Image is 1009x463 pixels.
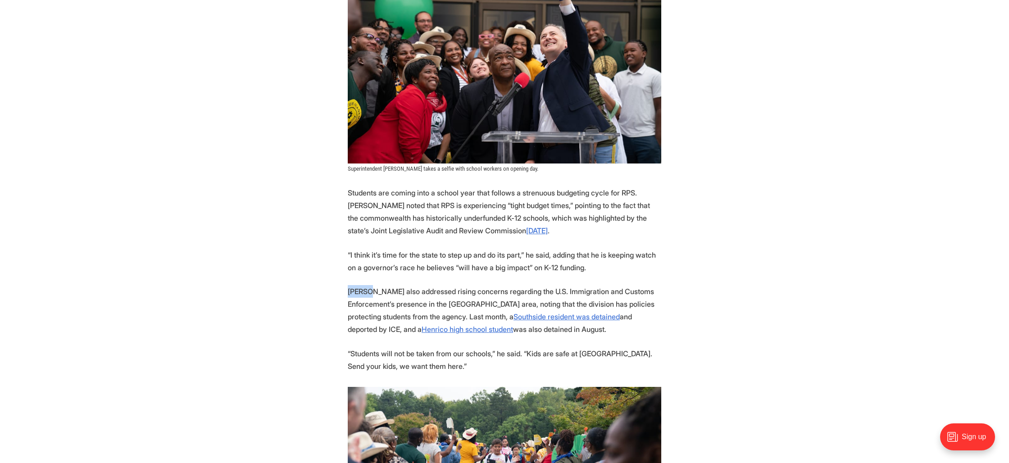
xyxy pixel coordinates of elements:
iframe: portal-trigger [932,419,1009,463]
p: [PERSON_NAME] also addressed rising concerns regarding the U.S. Immigration and Customs Enforceme... [348,285,661,336]
a: [DATE] [526,226,548,235]
p: Students are coming into a school year that follows a strenuous budgeting cycle for RPS. [PERSON_... [348,186,661,237]
p: “Students will not be taken from our schools,” he said. “Kids are safe at [GEOGRAPHIC_DATA]. Send... [348,347,661,372]
span: Superintendent [PERSON_NAME] takes a selfie with school workers on opening day. [348,165,538,172]
p: “I think it’s time for the state to step up and do its part,” he said, adding that he is keeping ... [348,249,661,274]
a: Southside resident was detained [514,312,620,321]
a: Henrico high school student [422,325,513,334]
